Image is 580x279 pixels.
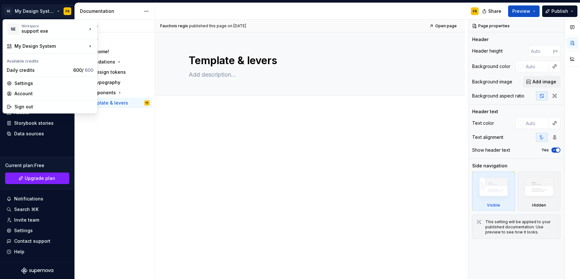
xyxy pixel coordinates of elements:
div: Available credits [4,55,96,65]
span: 600 / [73,67,93,73]
div: support exe [22,28,76,34]
div: Daily credits [7,67,71,73]
div: SE [7,23,19,35]
span: 600 [85,67,93,73]
div: Workspace [22,24,87,28]
div: Account [14,90,93,97]
div: My Design System [14,43,87,49]
div: Settings [14,80,93,87]
div: Sign out [14,104,93,110]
